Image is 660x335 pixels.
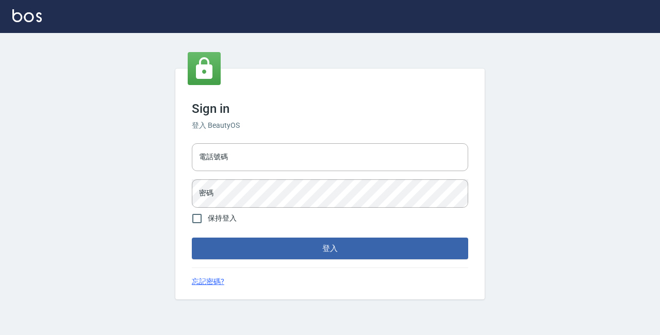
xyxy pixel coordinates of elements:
[192,102,468,116] h3: Sign in
[192,276,224,287] a: 忘記密碼?
[208,213,237,224] span: 保持登入
[12,9,42,22] img: Logo
[192,120,468,131] h6: 登入 BeautyOS
[192,238,468,259] button: 登入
